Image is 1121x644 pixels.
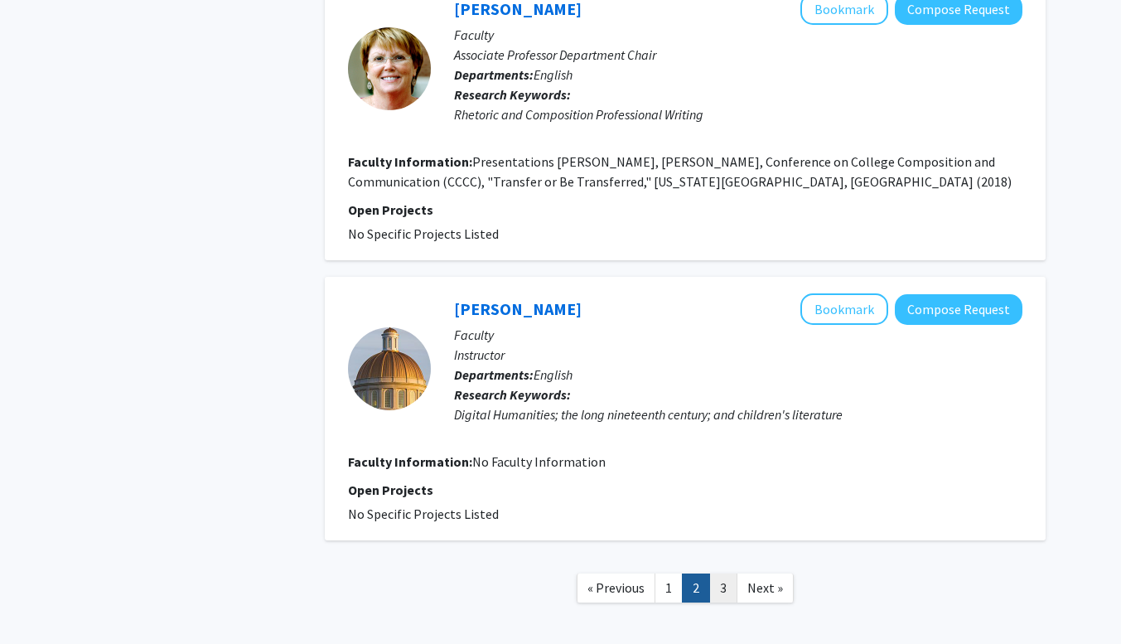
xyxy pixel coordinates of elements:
[454,366,534,383] b: Departments:
[348,506,499,522] span: No Specific Projects Listed
[454,325,1022,345] p: Faculty
[709,574,737,603] a: 3
[895,294,1022,325] button: Compose Request to Deanna Stover
[348,153,1012,190] fg-read-more: Presentations [PERSON_NAME], [PERSON_NAME], Conference on College Composition and Communication (...
[454,45,1022,65] p: Associate Professor Department Chair
[454,25,1022,45] p: Faculty
[587,579,645,596] span: « Previous
[348,153,472,170] b: Faculty Information:
[348,480,1022,500] p: Open Projects
[800,293,888,325] button: Add Deanna Stover to Bookmarks
[454,86,571,103] b: Research Keywords:
[12,569,70,632] iframe: Chat
[454,386,571,403] b: Research Keywords:
[454,345,1022,365] p: Instructor
[534,66,573,83] span: English
[747,579,783,596] span: Next »
[472,453,606,470] span: No Faculty Information
[454,104,1022,124] div: Rhetoric and Composition Professional Writing
[348,200,1022,220] p: Open Projects
[325,557,1046,624] nav: Page navigation
[534,366,573,383] span: English
[348,453,472,470] b: Faculty Information:
[655,574,683,603] a: 1
[577,574,655,603] a: Previous
[737,574,794,603] a: Next
[454,298,582,319] a: [PERSON_NAME]
[454,66,534,83] b: Departments:
[454,404,1022,424] div: Digital Humanities; the long nineteenth century; and children's literature
[348,225,499,242] span: No Specific Projects Listed
[682,574,710,603] a: 2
